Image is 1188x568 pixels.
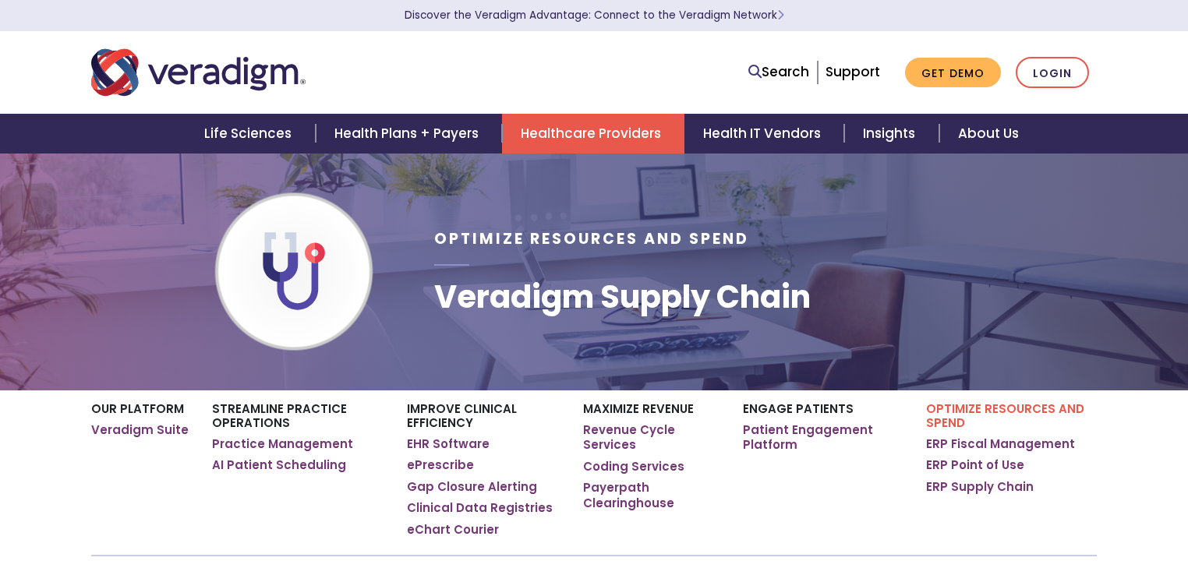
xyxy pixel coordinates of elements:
span: Optimize Resources and Spend [434,228,749,249]
a: Insights [844,114,939,153]
a: Patient Engagement Platform [743,422,903,453]
a: Discover the Veradigm Advantage: Connect to the Veradigm NetworkLearn More [405,8,784,23]
a: Coding Services [583,459,684,475]
h1: Veradigm Supply Chain [434,278,811,316]
a: Search [748,62,809,83]
a: Life Sciences [186,114,315,153]
a: Practice Management [212,436,353,452]
a: Support [826,62,880,81]
a: Healthcare Providers [502,114,684,153]
a: Get Demo [905,58,1001,88]
a: EHR Software [407,436,490,452]
a: Health Plans + Payers [316,114,502,153]
span: Learn More [777,8,784,23]
a: Login [1016,57,1089,89]
a: Gap Closure Alerting [407,479,537,495]
a: About Us [939,114,1038,153]
a: ERP Point of Use [926,457,1024,473]
a: Clinical Data Registries [407,500,553,516]
a: Health IT Vendors [684,114,844,153]
a: eChart Courier [407,522,499,538]
a: Payerpath Clearinghouse [583,480,720,510]
img: Veradigm logo [91,47,306,98]
a: Veradigm Suite [91,422,189,438]
a: AI Patient Scheduling [212,457,346,473]
a: ERP Fiscal Management [926,436,1075,452]
a: ERP Supply Chain [926,479,1034,495]
a: Revenue Cycle Services [583,422,720,453]
a: ePrescribe [407,457,474,473]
